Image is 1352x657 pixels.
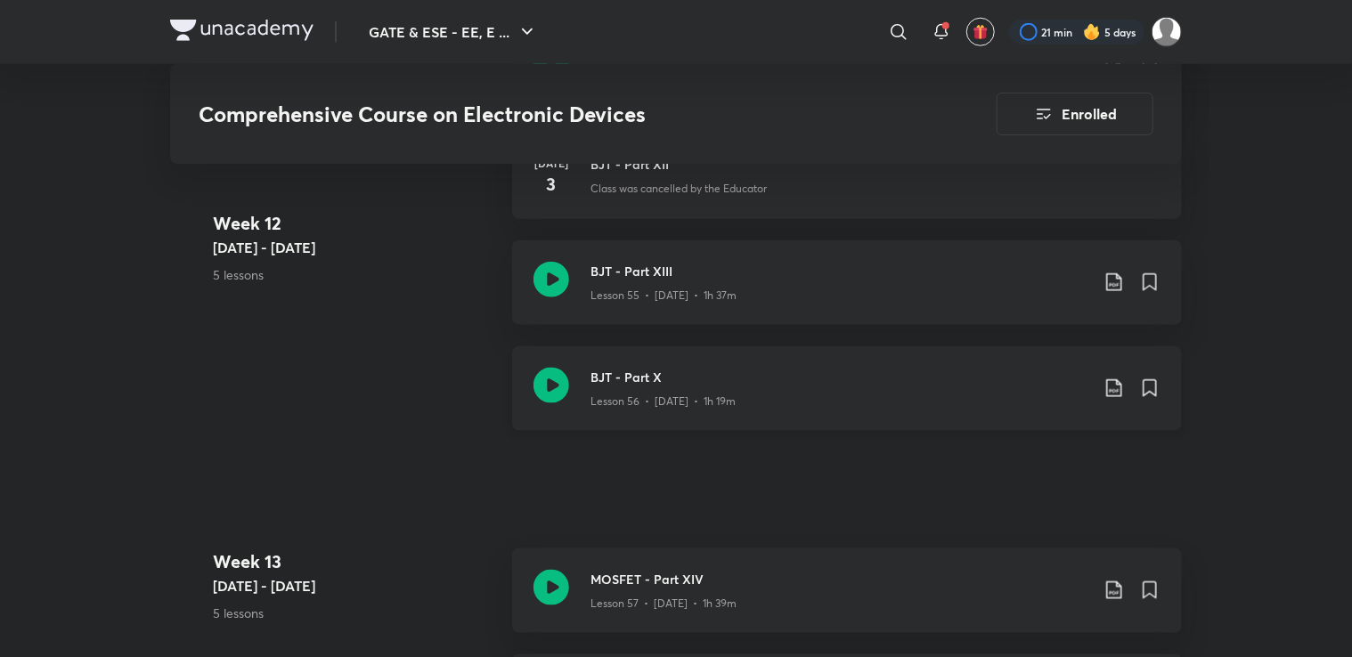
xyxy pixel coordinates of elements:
button: avatar [966,18,995,46]
h3: Comprehensive Course on Electronic Devices [199,101,896,127]
a: Company Logo [170,20,314,45]
p: Lesson 57 • [DATE] • 1h 39m [590,596,737,612]
h3: BJT - Part XIII [590,262,1089,280]
h4: Week 12 [213,209,498,236]
img: streak [1083,23,1101,41]
h3: BJT - Part X [590,368,1089,386]
button: GATE & ESE - EE, E ... [358,14,549,50]
h4: 3 [533,171,569,198]
a: [DATE]3BJT - Part XIIClass was cancelled by the Educator [512,134,1182,240]
img: Avantika Choudhary [1152,17,1182,47]
p: Lesson 55 • [DATE] • 1h 37m [590,288,737,304]
img: Company Logo [170,20,314,41]
a: MOSFET - Part XIVLesson 57 • [DATE] • 1h 39m [512,548,1182,654]
h5: [DATE] - [DATE] [213,236,498,257]
p: 5 lessons [213,264,498,283]
img: avatar [973,24,989,40]
h3: BJT - Part XII [590,155,1161,174]
button: Enrolled [997,93,1153,135]
h5: [DATE] - [DATE] [213,575,498,596]
h4: Week 13 [213,548,498,575]
h3: MOSFET - Part XIV [590,570,1089,588]
a: BJT - Part XIIILesson 55 • [DATE] • 1h 37m [512,240,1182,346]
p: 5 lessons [213,604,498,622]
a: BJT - Part XLesson 56 • [DATE] • 1h 19m [512,346,1182,452]
p: Class was cancelled by the Educator [590,181,767,197]
p: Lesson 56 • [DATE] • 1h 19m [590,393,736,410]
